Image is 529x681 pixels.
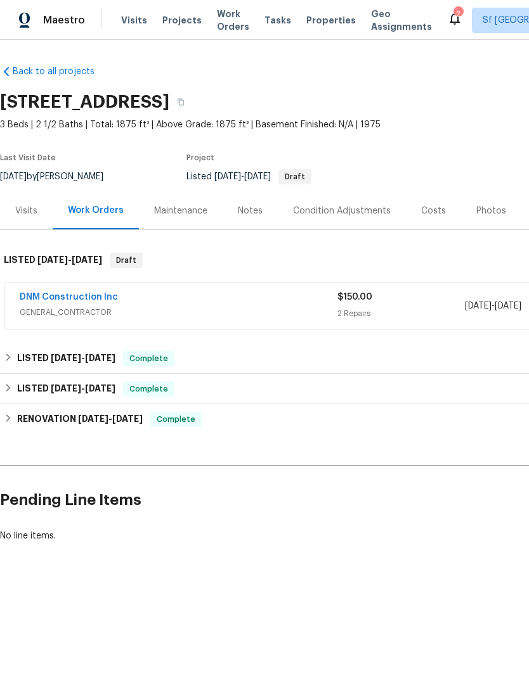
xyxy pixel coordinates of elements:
[124,352,173,365] span: Complete
[465,302,492,310] span: [DATE]
[20,293,118,302] a: DNM Construction Inc
[465,300,521,312] span: -
[43,14,85,27] span: Maestro
[121,14,147,27] span: Visits
[68,204,124,217] div: Work Orders
[85,384,115,393] span: [DATE]
[72,255,102,264] span: [DATE]
[78,414,108,423] span: [DATE]
[421,205,446,217] div: Costs
[244,172,271,181] span: [DATE]
[154,205,207,217] div: Maintenance
[51,384,115,393] span: -
[15,205,37,217] div: Visits
[51,384,81,393] span: [DATE]
[37,255,68,264] span: [DATE]
[17,351,115,366] h6: LISTED
[152,413,200,426] span: Complete
[112,414,143,423] span: [DATE]
[85,353,115,362] span: [DATE]
[264,16,291,25] span: Tasks
[37,255,102,264] span: -
[124,383,173,395] span: Complete
[169,91,192,113] button: Copy Address
[371,8,432,33] span: Geo Assignments
[306,14,356,27] span: Properties
[337,307,464,320] div: 2 Repairs
[17,412,143,427] h6: RENOVATION
[4,253,102,268] h6: LISTED
[186,154,214,162] span: Project
[20,306,337,319] span: GENERAL_CONTRACTOR
[217,8,249,33] span: Work Orders
[17,381,115,397] h6: LISTED
[280,173,310,181] span: Draft
[337,293,372,302] span: $150.00
[476,205,506,217] div: Photos
[186,172,311,181] span: Listed
[162,14,202,27] span: Projects
[214,172,241,181] span: [DATE]
[495,302,521,310] span: [DATE]
[111,254,141,267] span: Draft
[293,205,391,217] div: Condition Adjustments
[51,353,115,362] span: -
[214,172,271,181] span: -
[454,8,462,20] div: 2
[51,353,81,362] span: [DATE]
[78,414,143,423] span: -
[238,205,263,217] div: Notes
